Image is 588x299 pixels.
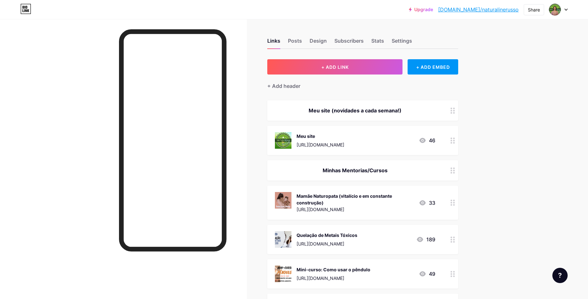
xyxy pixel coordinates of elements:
div: Meu site [297,133,344,139]
a: [DOMAIN_NAME]/naturalinerusso [438,6,519,13]
div: Mamãe Naturopata (vitalício e em constante construção) [297,193,414,206]
img: naturalinerusso [549,4,561,16]
a: Upgrade [409,7,433,12]
div: Share [528,6,540,13]
div: [URL][DOMAIN_NAME] [297,206,414,213]
div: Stats [371,37,384,48]
div: Quelação de Metais Tóxicos [297,232,357,238]
div: Links [267,37,280,48]
div: 189 [416,236,435,243]
div: Minhas Mentorias/Cursos [275,167,435,174]
div: [URL][DOMAIN_NAME] [297,275,370,281]
div: [URL][DOMAIN_NAME] [297,240,357,247]
div: Settings [392,37,412,48]
span: + ADD LINK [321,64,349,70]
img: Quelação de Metais Tóxicos [275,231,291,248]
div: 33 [419,199,435,207]
div: Meu site (novidades a cada semana!) [275,107,435,114]
div: Mini-curso: Como usar o pêndulo [297,266,370,273]
img: Mamãe Naturopata (vitalício e em constante construção) [275,192,291,209]
div: + Add header [267,82,300,90]
div: Design [310,37,327,48]
div: Posts [288,37,302,48]
div: [URL][DOMAIN_NAME] [297,141,344,148]
button: + ADD LINK [267,59,402,75]
div: 46 [419,137,435,144]
img: Mini-curso: Como usar o pêndulo [275,266,291,282]
div: + ADD EMBED [408,59,458,75]
img: Meu site [275,132,291,149]
div: 49 [419,270,435,278]
div: Subscribers [334,37,364,48]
